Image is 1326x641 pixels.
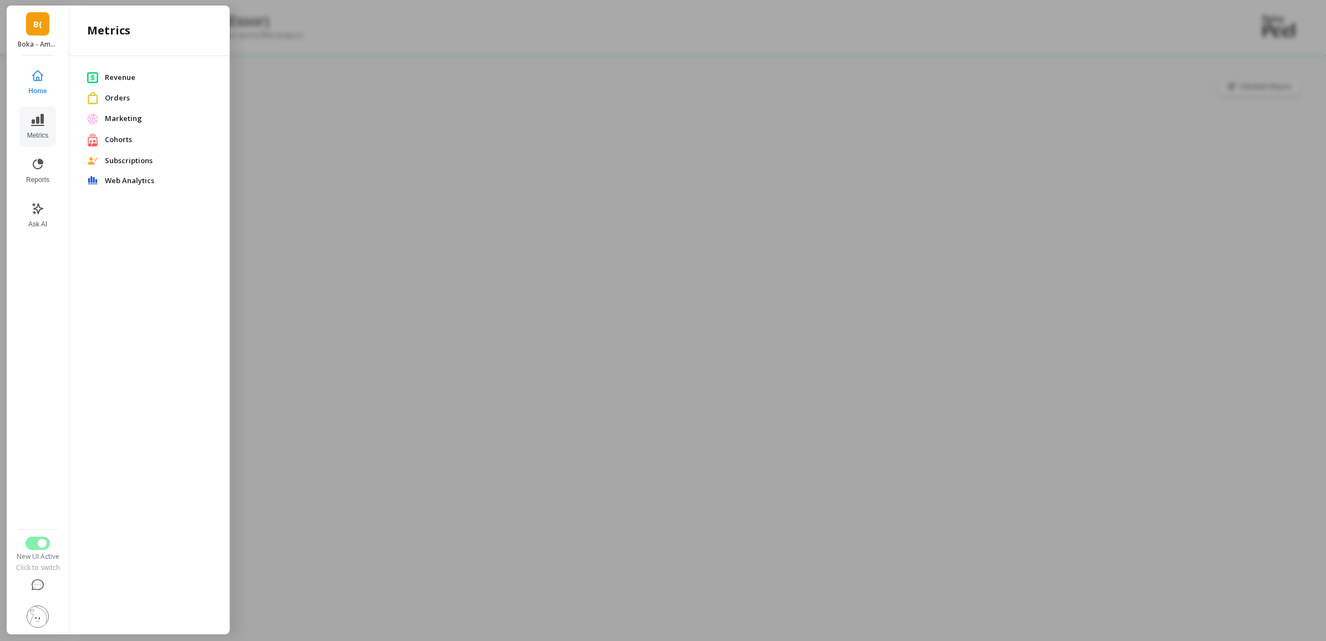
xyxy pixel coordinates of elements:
[87,157,98,165] img: [object Object]
[28,220,47,229] span: Ask AI
[26,537,50,550] button: Switch to Legacy UI
[27,131,49,140] span: Metrics
[27,605,49,628] img: profile picture
[87,133,98,147] img: [object Object]
[19,62,56,102] button: Home
[19,151,56,191] button: Reports
[15,563,60,572] div: Click to switch
[105,155,212,166] span: Subscriptions
[26,175,49,184] span: Reports
[15,572,60,599] button: Help
[15,599,60,634] button: Settings
[87,23,130,38] h2: Metrics
[19,107,56,147] button: Metrics
[18,40,58,49] p: Boka - Amazon (Essor)
[105,72,212,83] span: Revenue
[15,552,60,561] div: New UI Active
[33,18,42,31] span: B(
[105,93,212,104] span: Orders
[105,113,212,124] span: Marketing
[105,134,212,145] span: Cohorts
[105,175,212,186] span: Web Analytics
[87,92,98,104] img: [object Object]
[87,176,98,185] img: [object Object]
[28,87,47,95] span: Home
[19,195,56,235] button: Ask AI
[87,72,98,83] img: [object Object]
[87,113,98,124] img: [object Object]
